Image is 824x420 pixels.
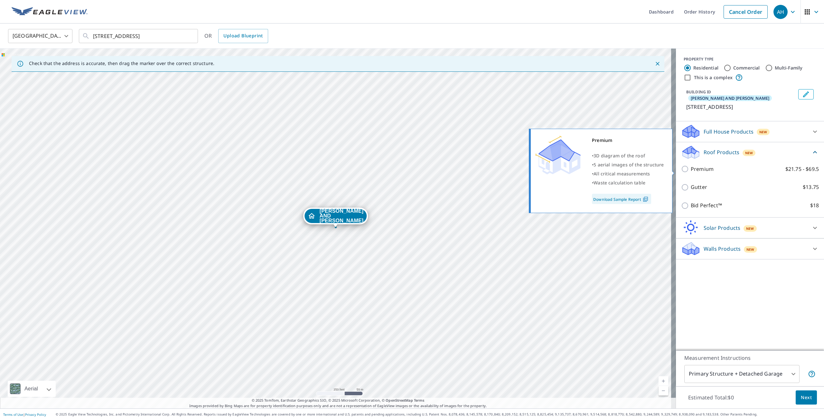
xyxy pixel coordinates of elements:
span: © 2025 TomTom, Earthstar Geographics SIO, © 2025 Microsoft Corporation, © [252,398,425,403]
div: Dropped pin, building ROSS AND JUDY DUPONT, Residential property, 38500 Applewood St Clinton Town... [303,208,368,228]
a: Cancel Order [724,5,768,19]
div: • [592,151,664,160]
div: PROPERTY TYPE [684,56,816,62]
input: Search by address or latitude-longitude [93,27,185,45]
span: Upload Blueprint [223,32,263,40]
a: Upload Blueprint [218,29,268,43]
div: • [592,160,664,169]
p: Roof Products [704,148,739,156]
div: Full House ProductsNew [681,124,819,139]
p: Premium [691,165,714,173]
a: Download Sample Report [592,194,651,204]
span: New [745,150,753,155]
p: | [3,413,46,416]
span: New [746,247,754,252]
button: Edit building ROSS AND JUDY DUPONT [798,89,814,99]
label: Commercial [733,65,760,71]
span: 3D diagram of the roof [594,153,645,159]
p: $13.75 [803,183,819,191]
p: Full House Products [704,128,754,135]
div: [GEOGRAPHIC_DATA] [8,27,72,45]
p: $21.75 - $69.5 [785,165,819,173]
label: Multi-Family [775,65,803,71]
a: OpenStreetMap [386,398,413,403]
span: Next [801,394,812,402]
div: • [592,169,664,178]
a: Terms of Use [3,412,23,417]
div: AH [773,5,788,19]
button: Close [653,60,662,68]
a: Current Level 17, Zoom Out [659,386,668,396]
p: Bid Perfect™ [691,201,722,210]
span: [PERSON_NAME] AND [PERSON_NAME] [691,95,769,101]
p: [STREET_ADDRESS] [686,103,796,111]
div: OR [204,29,268,43]
span: All critical measurements [594,171,650,177]
img: Pdf Icon [641,196,650,202]
button: Next [796,390,817,405]
span: 5 aerial images of the structure [594,162,664,168]
span: New [759,129,767,135]
span: Your report will include the primary structure and a detached garage if one exists. [808,370,816,378]
p: Estimated Total: $0 [683,390,739,405]
div: Roof ProductsNew [681,145,819,160]
div: Primary Structure + Detached Garage [684,365,800,383]
label: Residential [693,65,718,71]
label: This is a complex [694,74,733,81]
p: Walls Products [704,245,741,253]
a: Terms [414,398,425,403]
a: Privacy Policy [25,412,46,417]
p: Measurement Instructions [684,354,816,362]
span: Waste calculation table [594,180,645,186]
img: EV Logo [12,7,88,17]
span: New [746,226,754,231]
p: © 2025 Eagle View Technologies, Inc. and Pictometry International Corp. All Rights Reserved. Repo... [56,412,821,417]
div: • [592,178,664,187]
p: Check that the address is accurate, then drag the marker over the correct structure. [29,61,214,66]
p: $18 [810,201,819,210]
p: Solar Products [704,224,740,232]
div: Solar ProductsNew [681,220,819,236]
div: Walls ProductsNew [681,241,819,257]
a: Current Level 17, Zoom In [659,376,668,386]
p: BUILDING ID [686,89,711,95]
div: Aerial [23,381,40,397]
span: [PERSON_NAME] AND [PERSON_NAME] [320,209,363,223]
div: Aerial [8,381,56,397]
p: Gutter [691,183,707,191]
div: Premium [592,136,664,145]
img: Premium [536,136,581,174]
